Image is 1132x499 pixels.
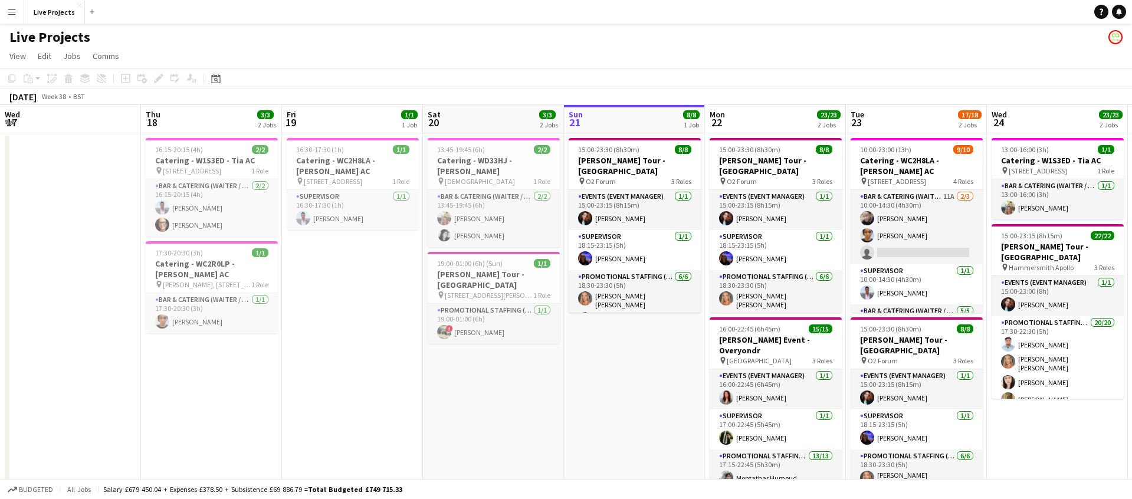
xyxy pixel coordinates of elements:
[860,145,911,154] span: 10:00-23:00 (13h)
[304,177,362,186] span: [STREET_ADDRESS]
[719,145,780,154] span: 15:00-23:30 (8h30m)
[428,304,560,344] app-card-role: Promotional Staffing (Exhibition Host)1/119:00-01:00 (6h)![PERSON_NAME]
[851,304,983,413] app-card-role: Bar & Catering (Waiter / waitress)5/5
[540,120,558,129] div: 2 Jobs
[809,324,832,333] span: 15/15
[849,116,864,129] span: 23
[287,138,419,230] app-job-card: 16:30-17:30 (1h)1/1Catering - WC2H8LA - [PERSON_NAME] AC [STREET_ADDRESS]1 RoleSupervisor1/116:30...
[727,177,757,186] span: O2 Forum
[1001,231,1062,240] span: 15:00-23:15 (8h15m)
[569,270,701,399] app-card-role: Promotional Staffing (Exhibition Host)6/618:30-23:30 (5h)[PERSON_NAME] [PERSON_NAME]
[710,190,842,230] app-card-role: Events (Event Manager)1/115:00-23:15 (8h15m)[PERSON_NAME]
[992,155,1124,166] h3: Catering - W1S3ED - Tia AC
[285,116,296,129] span: 19
[39,92,68,101] span: Week 38
[953,145,973,154] span: 9/10
[868,356,898,365] span: O2 Forum
[957,324,973,333] span: 8/8
[251,280,268,289] span: 1 Role
[287,109,296,120] span: Fri
[88,48,124,64] a: Comms
[428,252,560,344] app-job-card: 19:00-01:00 (6h) (Sun)1/1[PERSON_NAME] Tour - [GEOGRAPHIC_DATA] [STREET_ADDRESS][PERSON_NAME]1 Ro...
[710,270,842,403] app-card-role: Promotional Staffing (Exhibition Host)6/618:30-23:30 (5h)[PERSON_NAME] [PERSON_NAME][PERSON_NAME]...
[1001,145,1049,154] span: 13:00-16:00 (3h)
[851,138,983,313] app-job-card: 10:00-23:00 (13h)9/10Catering - WC2H8LA - [PERSON_NAME] AC [STREET_ADDRESS]4 RolesBar & Catering ...
[155,248,203,257] span: 17:30-20:30 (3h)
[812,356,832,365] span: 3 Roles
[710,109,725,120] span: Mon
[296,145,344,154] span: 16:30-17:30 (1h)
[953,177,973,186] span: 4 Roles
[146,138,278,237] div: 16:15-20:15 (4h)2/2Catering - W1S3ED - Tia AC [STREET_ADDRESS]1 RoleBar & Catering (Waiter / wait...
[65,485,93,494] span: All jobs
[426,116,441,129] span: 20
[1009,166,1067,175] span: [STREET_ADDRESS]
[816,145,832,154] span: 8/8
[860,324,921,333] span: 15:00-23:30 (8h30m)
[437,145,485,154] span: 13:45-19:45 (6h)
[567,116,583,129] span: 21
[533,177,550,186] span: 1 Role
[684,120,699,129] div: 1 Job
[992,179,1124,219] app-card-role: Bar & Catering (Waiter / waitress)1/113:00-16:00 (3h)[PERSON_NAME]
[671,177,691,186] span: 3 Roles
[445,291,533,300] span: [STREET_ADDRESS][PERSON_NAME]
[3,116,20,129] span: 17
[93,51,119,61] span: Comms
[851,334,983,356] h3: [PERSON_NAME] Tour - [GEOGRAPHIC_DATA]
[710,334,842,356] h3: [PERSON_NAME] Event - Overyondr
[569,230,701,270] app-card-role: Supervisor1/118:15-23:15 (5h)[PERSON_NAME]
[586,177,616,186] span: O2 Forum
[569,138,701,313] app-job-card: 15:00-23:30 (8h30m)8/8[PERSON_NAME] Tour - [GEOGRAPHIC_DATA] O2 Forum3 RolesEvents (Event Manager...
[19,485,53,494] span: Budgeted
[708,116,725,129] span: 22
[534,259,550,268] span: 1/1
[817,110,841,119] span: 23/23
[1098,145,1114,154] span: 1/1
[868,177,926,186] span: [STREET_ADDRESS]
[252,145,268,154] span: 2/2
[251,166,268,175] span: 1 Role
[533,291,550,300] span: 1 Role
[812,177,832,186] span: 3 Roles
[428,269,560,290] h3: [PERSON_NAME] Tour - [GEOGRAPHIC_DATA]
[9,91,37,103] div: [DATE]
[146,179,278,237] app-card-role: Bar & Catering (Waiter / waitress)2/216:15-20:15 (4h)[PERSON_NAME][PERSON_NAME]
[9,51,26,61] span: View
[401,110,418,119] span: 1/1
[851,369,983,409] app-card-role: Events (Event Manager)1/115:00-23:15 (8h15m)[PERSON_NAME]
[146,109,160,120] span: Thu
[33,48,56,64] a: Edit
[163,166,221,175] span: [STREET_ADDRESS]
[5,48,31,64] a: View
[308,485,402,494] span: Total Budgeted £749 715.33
[392,177,409,186] span: 1 Role
[851,190,983,264] app-card-role: Bar & Catering (Waiter / waitress)11A2/310:00-14:30 (4h30m)[PERSON_NAME][PERSON_NAME]
[818,120,840,129] div: 2 Jobs
[287,155,419,176] h3: Catering - WC2H8LA - [PERSON_NAME] AC
[402,120,417,129] div: 1 Job
[675,145,691,154] span: 8/8
[428,109,441,120] span: Sat
[428,190,560,247] app-card-role: Bar & Catering (Waiter / waitress)2/213:45-19:45 (6h)[PERSON_NAME][PERSON_NAME]
[58,48,86,64] a: Jobs
[992,138,1124,219] app-job-card: 13:00-16:00 (3h)1/1Catering - W1S3ED - Tia AC [STREET_ADDRESS]1 RoleBar & Catering (Waiter / wait...
[1108,30,1123,44] app-user-avatar: Activ8 Staffing
[578,145,639,154] span: 15:00-23:30 (8h30m)
[146,293,278,333] app-card-role: Bar & Catering (Waiter / waitress)1/117:30-20:30 (3h)[PERSON_NAME]
[146,155,278,166] h3: Catering - W1S3ED - Tia AC
[144,116,160,129] span: 18
[710,317,842,492] app-job-card: 16:00-22:45 (6h45m)15/15[PERSON_NAME] Event - Overyondr [GEOGRAPHIC_DATA]3 RolesEvents (Event Man...
[5,109,20,120] span: Wed
[569,155,701,176] h3: [PERSON_NAME] Tour - [GEOGRAPHIC_DATA]
[6,483,55,496] button: Budgeted
[1100,120,1122,129] div: 2 Jobs
[851,264,983,304] app-card-role: Supervisor1/110:00-14:30 (4h30m)[PERSON_NAME]
[851,409,983,449] app-card-role: Supervisor1/118:15-23:15 (5h)[PERSON_NAME]
[851,317,983,492] app-job-card: 15:00-23:30 (8h30m)8/8[PERSON_NAME] Tour - [GEOGRAPHIC_DATA] O2 Forum3 RolesEvents (Event Manager...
